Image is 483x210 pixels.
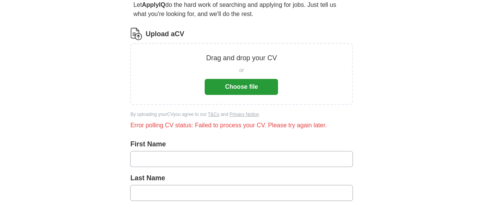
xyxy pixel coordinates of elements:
[142,2,165,8] strong: ApplyIQ
[205,79,278,95] button: Choose file
[130,173,352,183] label: Last Name
[130,28,142,40] img: CV Icon
[130,139,352,149] label: First Name
[145,29,184,39] label: Upload a CV
[130,111,352,118] div: By uploading your CV you agree to our and .
[229,112,259,117] a: Privacy Notice
[239,66,244,74] span: or
[208,112,219,117] a: T&Cs
[130,121,352,130] div: Error polling CV status: Failed to process your CV. Please try again later.
[206,53,277,63] p: Drag and drop your CV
